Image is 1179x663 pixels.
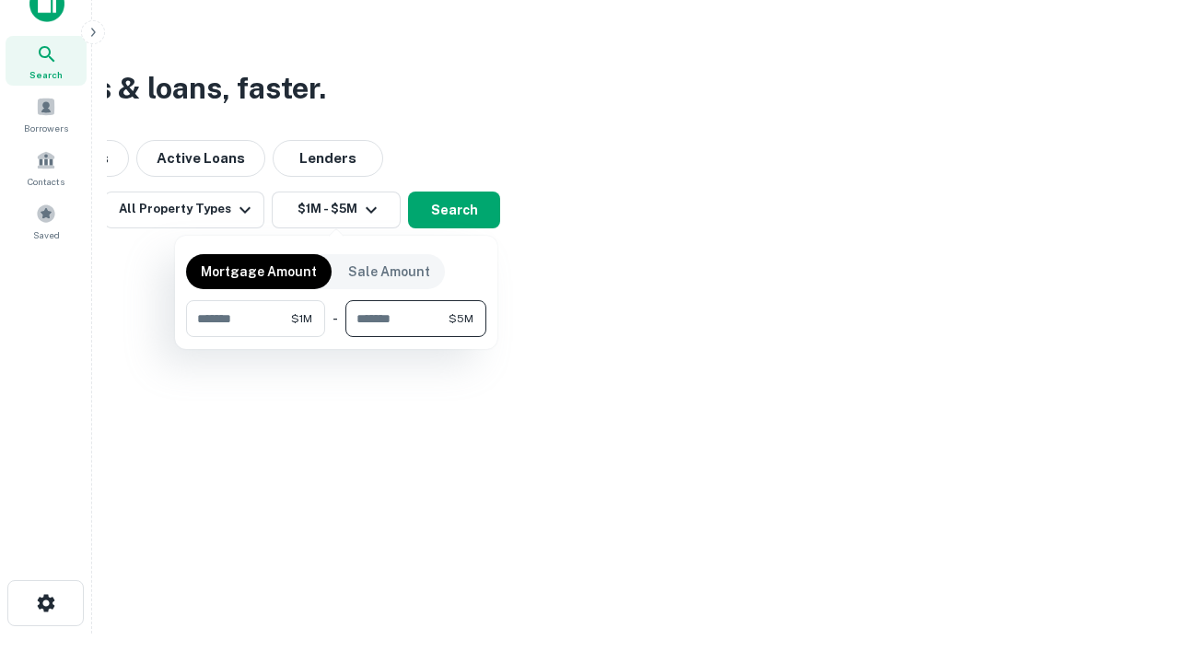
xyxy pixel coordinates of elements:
[333,300,338,337] div: -
[1087,516,1179,604] iframe: Chat Widget
[449,310,473,327] span: $5M
[348,262,430,282] p: Sale Amount
[201,262,317,282] p: Mortgage Amount
[291,310,312,327] span: $1M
